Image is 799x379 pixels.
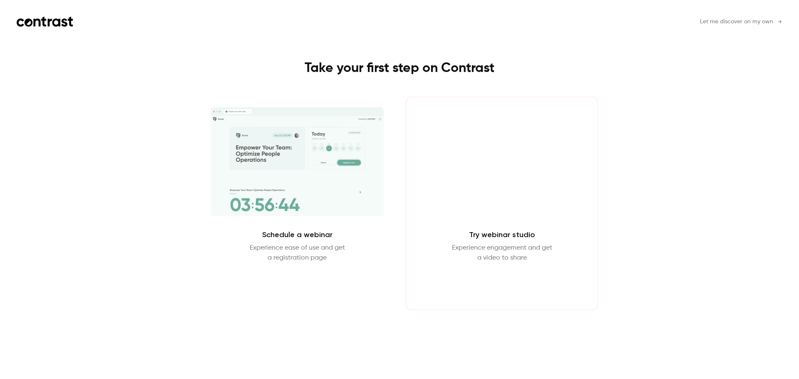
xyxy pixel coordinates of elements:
[475,273,529,293] button: Enter Studio
[700,17,773,26] span: Let me discover on my own
[250,243,345,263] p: Experience ease of use and get a registration page
[469,230,535,240] h2: Try webinar studio
[262,230,333,240] h2: Schedule a webinar
[452,243,552,263] p: Experience engagement and get a video to share
[184,60,615,77] h1: Take your first step on Contrast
